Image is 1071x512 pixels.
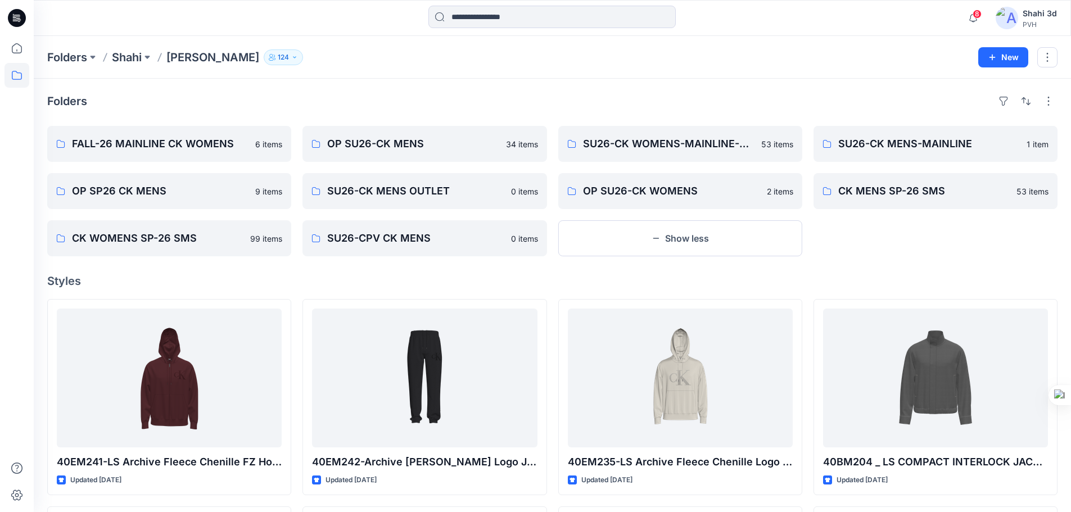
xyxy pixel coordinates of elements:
[568,454,793,470] p: 40EM235-LS Archive Fleece Chenille Logo Hoodie_V01
[973,10,982,19] span: 8
[72,230,243,246] p: CK WOMENS SP-26 SMS
[583,183,760,199] p: OP SU26-CK WOMENS
[302,173,546,209] a: SU26-CK MENS OUTLET0 items
[327,183,504,199] p: SU26-CK MENS OUTLET
[767,185,793,197] p: 2 items
[327,230,504,246] p: SU26-CPV CK MENS
[996,7,1018,29] img: avatar
[558,220,802,256] button: Show less
[166,49,259,65] p: [PERSON_NAME]
[47,173,291,209] a: OP SP26 CK MENS9 items
[581,474,632,486] p: Updated [DATE]
[250,233,282,244] p: 99 items
[761,138,793,150] p: 53 items
[47,49,87,65] a: Folders
[312,309,537,447] a: 40EM242-Archive Fleece Chenille Logo Jogger_V01
[264,49,303,65] button: 124
[278,51,289,64] p: 124
[47,274,1058,288] h4: Styles
[823,309,1048,447] a: 40BM204 _ LS COMPACT INTERLOCK JACKET_V01
[1023,20,1057,29] div: PVH
[255,138,282,150] p: 6 items
[326,474,377,486] p: Updated [DATE]
[72,183,248,199] p: OP SP26 CK MENS
[558,126,802,162] a: SU26-CK WOMENS-MAINLINE-OUTLET-CPV53 items
[112,49,142,65] a: Shahi
[47,94,87,108] h4: Folders
[302,126,546,162] a: OP SU26-CK MENS34 items
[327,136,499,152] p: OP SU26-CK MENS
[838,183,1010,199] p: CK MENS SP-26 SMS
[302,220,546,256] a: SU26-CPV CK MENS0 items
[823,454,1048,470] p: 40BM204 _ LS COMPACT INTERLOCK JACKET_V01
[814,173,1058,209] a: CK MENS SP-26 SMS53 items
[978,47,1028,67] button: New
[57,309,282,447] a: 40EM241-LS Archive Fleece Chenille FZ Hoodie_V01
[558,173,802,209] a: OP SU26-CK WOMENS2 items
[511,233,538,244] p: 0 items
[506,138,538,150] p: 34 items
[837,474,888,486] p: Updated [DATE]
[47,126,291,162] a: FALL-26 MAINLINE CK WOMENS6 items
[70,474,121,486] p: Updated [DATE]
[72,136,248,152] p: FALL-26 MAINLINE CK WOMENS
[47,220,291,256] a: CK WOMENS SP-26 SMS99 items
[511,185,538,197] p: 0 items
[583,136,754,152] p: SU26-CK WOMENS-MAINLINE-OUTLET-CPV
[1016,185,1049,197] p: 53 items
[838,136,1020,152] p: SU26-CK MENS-MAINLINE
[1023,7,1057,20] div: Shahi 3d
[814,126,1058,162] a: SU26-CK MENS-MAINLINE1 item
[57,454,282,470] p: 40EM241-LS Archive Fleece Chenille FZ Hoodie_V01
[1027,138,1049,150] p: 1 item
[568,309,793,447] a: 40EM235-LS Archive Fleece Chenille Logo Hoodie_V01
[312,454,537,470] p: 40EM242-Archive [PERSON_NAME] Logo Jogger_V01
[255,185,282,197] p: 9 items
